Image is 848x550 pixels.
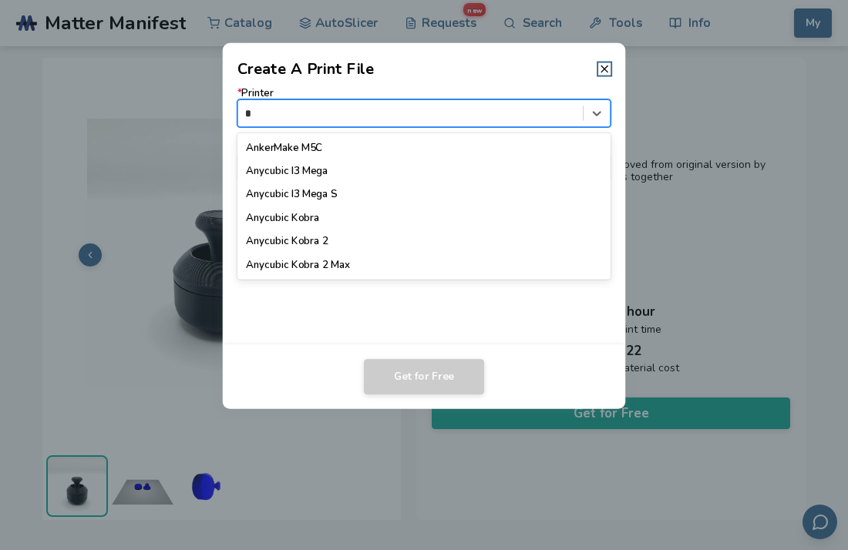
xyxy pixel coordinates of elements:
[245,107,253,119] input: *PrinterAnkerMake M5CAnycubic I3 MegaAnycubic I3 Mega SAnycubic KobraAnycubic Kobra 2Anycubic Kob...
[237,58,375,80] h2: Create A Print File
[237,253,611,277] div: Anycubic Kobra 2 Max
[364,359,484,394] button: Get for Free
[237,136,611,159] div: AnkerMake M5C
[237,230,611,253] div: Anycubic Kobra 2
[237,206,611,230] div: Anycubic Kobra
[237,277,611,300] div: Anycubic Kobra 2 Neo
[237,88,611,127] label: Printer
[237,183,611,206] div: Anycubic I3 Mega S
[237,159,611,183] div: Anycubic I3 Mega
